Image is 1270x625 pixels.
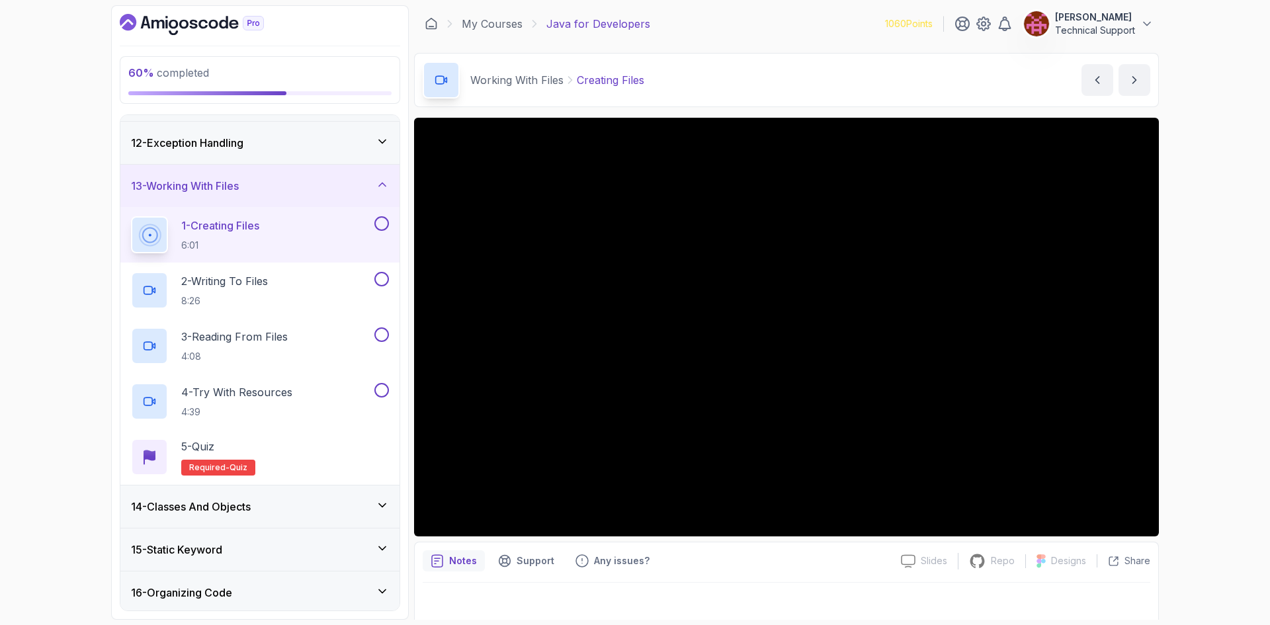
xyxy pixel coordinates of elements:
h3: 16 - Organizing Code [131,585,232,601]
button: notes button [423,550,485,571]
button: next content [1119,64,1150,96]
p: [PERSON_NAME] [1055,11,1135,24]
p: Repo [991,554,1015,567]
p: Notes [449,554,477,567]
p: Technical Support [1055,24,1135,37]
span: completed [128,66,209,79]
p: 2 - Writing To Files [181,273,268,289]
h3: 13 - Working With Files [131,178,239,194]
button: previous content [1081,64,1113,96]
button: 4-Try With Resources4:39 [131,383,389,420]
button: 15-Static Keyword [120,528,400,571]
p: 1060 Points [885,17,933,30]
button: 14-Classes And Objects [120,485,400,528]
button: 3-Reading From Files4:08 [131,327,389,364]
p: 1 - Creating Files [181,218,259,233]
a: Dashboard [120,14,294,35]
button: 2-Writing To Files8:26 [131,272,389,309]
button: Support button [490,550,562,571]
span: quiz [230,462,247,473]
p: 4:39 [181,405,292,419]
button: Share [1097,554,1150,567]
button: Feedback button [568,550,657,571]
p: 4:08 [181,350,288,363]
button: 13-Working With Files [120,165,400,207]
p: Java for Developers [546,16,650,32]
span: 60 % [128,66,154,79]
p: Working With Files [470,72,564,88]
p: 8:26 [181,294,268,308]
button: 5-QuizRequired-quiz [131,438,389,476]
p: Any issues? [594,554,650,567]
p: Designs [1051,554,1086,567]
p: Support [517,554,554,567]
button: user profile image[PERSON_NAME]Technical Support [1023,11,1154,37]
span: Required- [189,462,230,473]
img: user profile image [1024,11,1049,36]
p: 3 - Reading From Files [181,329,288,345]
h3: 12 - Exception Handling [131,135,243,151]
button: 16-Organizing Code [120,571,400,614]
h3: 14 - Classes And Objects [131,499,251,515]
p: 6:01 [181,239,259,252]
button: 12-Exception Handling [120,122,400,164]
p: 4 - Try With Resources [181,384,292,400]
button: 1-Creating Files6:01 [131,216,389,253]
a: My Courses [462,16,523,32]
p: Slides [921,554,947,567]
h3: 15 - Static Keyword [131,542,222,558]
a: Dashboard [425,17,438,30]
p: Creating Files [577,72,644,88]
iframe: 1 - Creating Files [414,118,1159,536]
p: Share [1124,554,1150,567]
p: 5 - Quiz [181,438,214,454]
